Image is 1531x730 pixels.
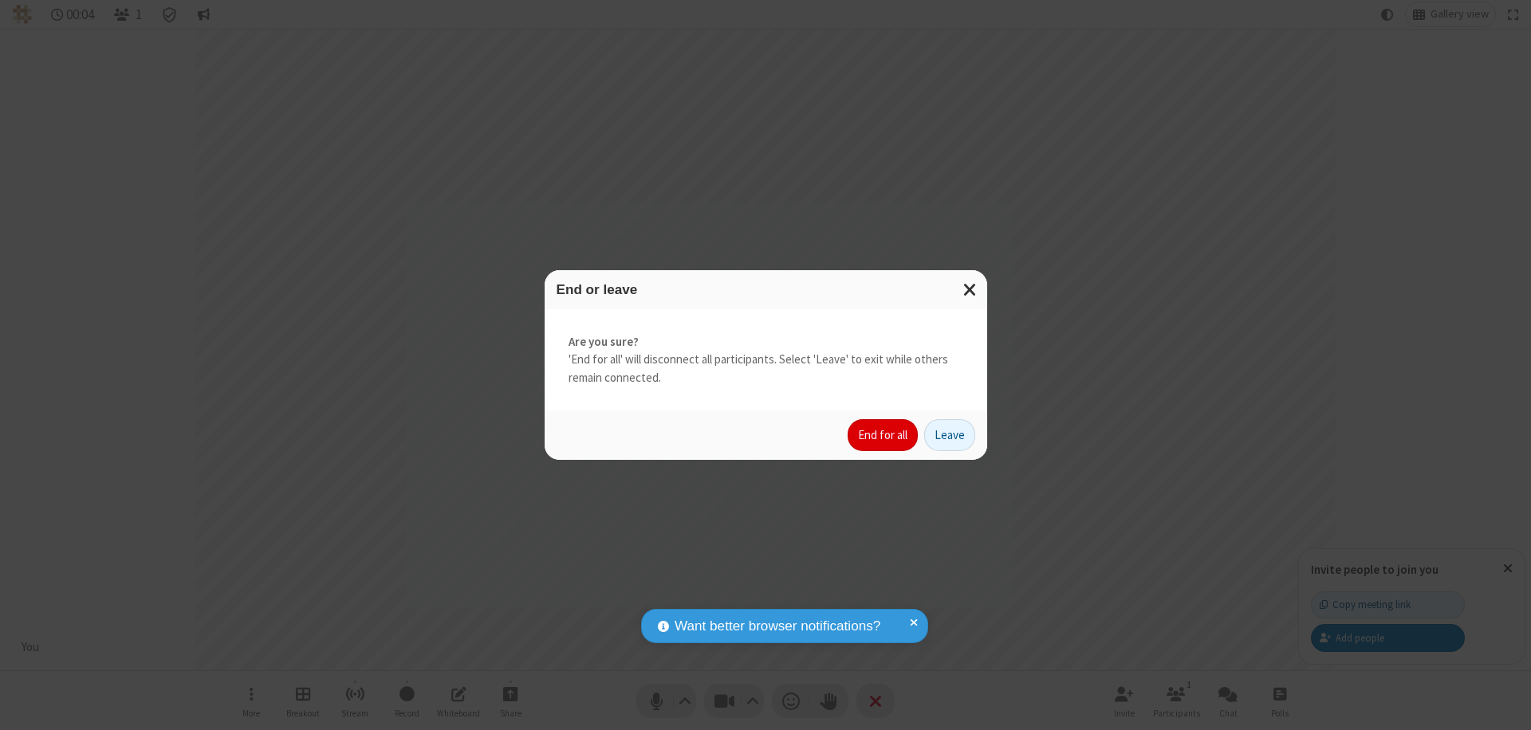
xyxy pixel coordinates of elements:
button: Close modal [954,270,987,309]
h3: End or leave [557,282,975,297]
button: Leave [924,419,975,451]
button: End for all [848,419,918,451]
span: Want better browser notifications? [675,616,880,637]
strong: Are you sure? [569,333,963,351]
div: 'End for all' will disconnect all participants. Select 'Leave' to exit while others remain connec... [545,309,987,411]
